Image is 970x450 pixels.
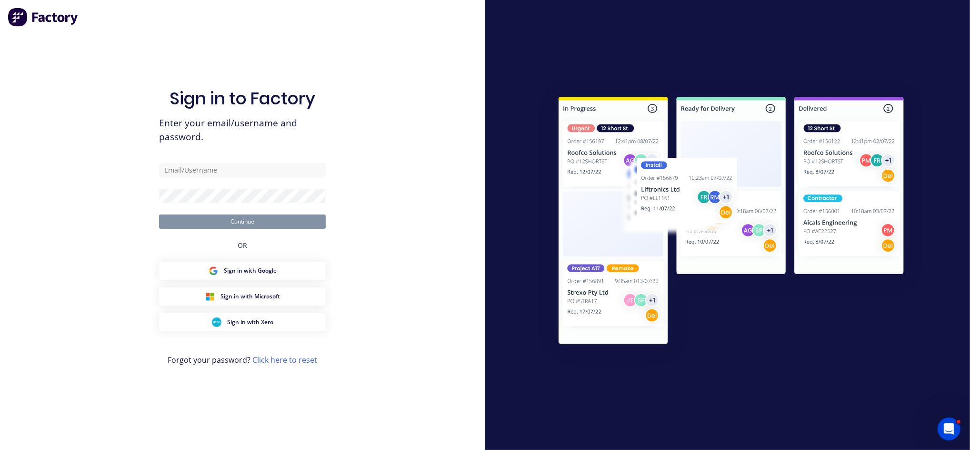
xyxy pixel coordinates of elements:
[159,313,326,331] button: Xero Sign inSign in with Xero
[170,88,315,109] h1: Sign in to Factory
[938,418,960,440] iframe: Intercom live chat
[8,8,79,27] img: Factory
[224,266,277,275] span: Sign in with Google
[159,215,326,229] button: Continue
[205,292,215,301] img: Microsoft Sign in
[212,317,221,327] img: Xero Sign in
[252,355,317,365] a: Click here to reset
[159,287,326,306] button: Microsoft Sign inSign in with Microsoft
[159,262,326,280] button: Google Sign inSign in with Google
[227,318,273,327] span: Sign in with Xero
[209,266,218,276] img: Google Sign in
[538,78,925,367] img: Sign in
[238,229,247,262] div: OR
[159,116,326,144] span: Enter your email/username and password.
[220,292,280,301] span: Sign in with Microsoft
[159,163,326,177] input: Email/Username
[168,354,317,366] span: Forgot your password?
